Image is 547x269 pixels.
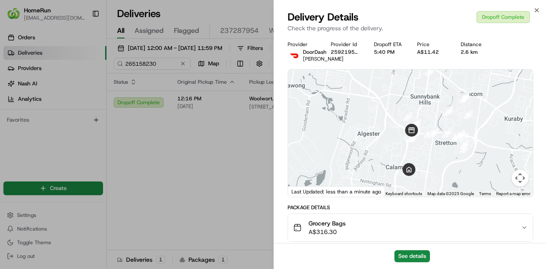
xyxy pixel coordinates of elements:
[417,49,447,56] div: A$11.42
[512,170,529,187] button: Map camera controls
[461,49,490,56] div: 2.6 km
[444,106,453,116] div: 50
[417,41,447,48] div: Price
[456,130,465,139] div: 45
[460,93,469,102] div: 47
[303,49,326,56] span: DoorDash
[410,131,419,140] div: 54
[374,41,403,48] div: Dropoff ETA
[461,41,490,48] div: Distance
[403,112,412,121] div: 7
[374,49,403,56] div: 5:40 PM
[459,144,468,153] div: 33
[404,129,413,139] div: 20
[290,186,318,197] img: Google
[412,119,421,128] div: 14
[288,10,359,24] span: Delivery Details
[394,250,430,262] button: See details
[410,130,420,139] div: 53
[288,214,533,241] button: Grocery BagsA$316.30
[459,133,468,143] div: 32
[425,67,434,76] div: 58
[331,41,360,48] div: Provider Id
[290,186,318,197] a: Open this area in Google Maps (opens a new window)
[408,133,417,142] div: 56
[459,140,469,149] div: 34
[456,132,466,141] div: 43
[288,24,533,32] p: Check the progress of the delivery.
[410,129,419,138] div: 41
[309,219,346,228] span: Grocery Bags
[479,191,491,196] a: Terms
[288,186,385,197] div: Last Updated: less than a minute ago
[410,128,420,137] div: 15
[288,49,301,62] img: doordash_logo_v2.png
[451,133,460,142] div: 42
[411,129,421,138] div: 52
[424,129,433,138] div: 31
[429,128,438,137] div: 51
[288,41,317,48] div: Provider
[288,204,533,211] div: Package Details
[411,123,420,133] div: 8
[303,56,344,62] span: [PERSON_NAME]
[406,132,415,142] div: 38
[442,128,451,137] div: 35
[409,129,419,138] div: 57
[463,110,473,119] div: 46
[309,228,346,236] span: A$316.30
[331,49,360,56] button: 2592195887
[496,191,530,196] a: Report a map error
[385,191,422,197] button: Keyboard shortcuts
[460,92,470,101] div: 49
[427,191,474,196] span: Map data ©2025 Google
[451,131,461,140] div: 44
